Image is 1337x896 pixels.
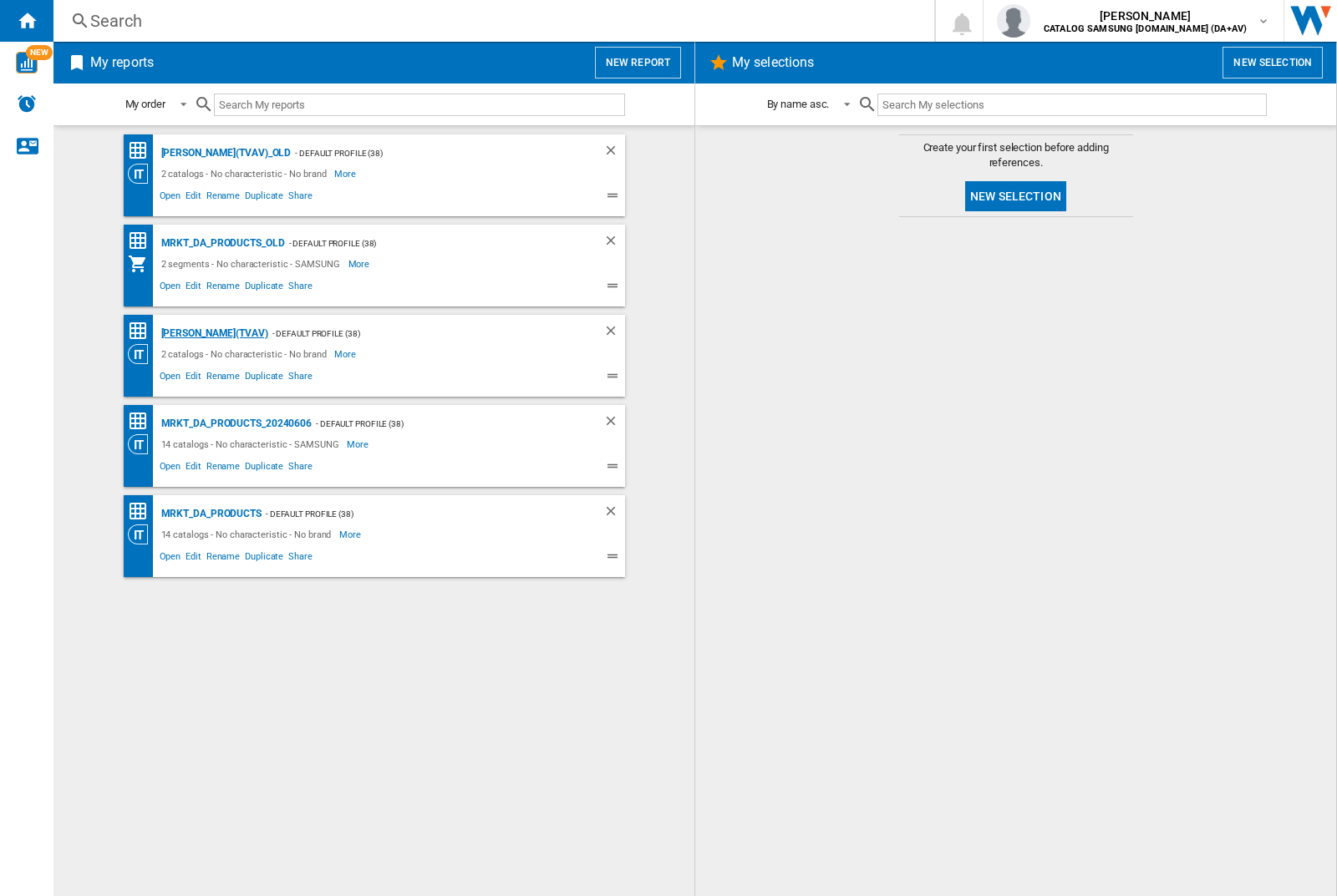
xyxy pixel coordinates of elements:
[1223,47,1323,78] button: New selection
[286,278,315,298] span: Share
[204,368,242,388] span: Rename
[347,434,371,454] span: More
[183,458,204,478] span: Edit
[128,501,157,522] div: Price Matrix
[214,94,625,116] input: Search My reports
[128,164,157,184] div: Category View
[157,413,313,434] div: MRKT_DA_PRODUCTS_20240606
[997,4,1030,38] img: profile.jpg
[204,458,242,478] span: Rename
[1044,23,1247,34] b: CATALOG SAMSUNG [DOMAIN_NAME] (DA+AV)
[157,344,335,364] div: 2 catalogs - No characteristic - No brand
[286,188,315,208] span: Share
[334,164,358,184] span: More
[17,94,37,114] img: alerts-logo.svg
[128,411,157,432] div: Price Matrix
[128,434,157,454] div: Category View
[603,504,625,524] div: Delete
[204,549,242,569] span: Rename
[899,140,1133,170] span: Create your first selection before adding references.
[90,9,891,33] div: Search
[157,254,348,274] div: 2 segments - No characteristic - SAMSUNG
[242,549,286,569] span: Duplicate
[286,458,315,478] span: Share
[128,344,157,364] div: Category View
[157,524,340,544] div: 14 catalogs - No characteristic - No brand
[125,98,165,110] div: My order
[157,549,184,569] span: Open
[286,549,315,569] span: Share
[204,188,242,208] span: Rename
[291,143,569,164] div: - Default profile (38)
[965,181,1066,211] button: New selection
[595,47,681,78] button: New report
[157,368,184,388] span: Open
[242,458,286,478] span: Duplicate
[204,278,242,298] span: Rename
[603,323,625,344] div: Delete
[242,278,286,298] span: Duplicate
[1044,8,1247,24] span: [PERSON_NAME]
[183,278,204,298] span: Edit
[157,233,285,254] div: MRKT_DA_PRODUCTS_OLD
[312,413,569,434] div: - Default profile (38)
[128,321,157,342] div: Price Matrix
[334,344,358,364] span: More
[157,278,184,298] span: Open
[128,254,157,274] div: My Assortment
[157,434,348,454] div: 14 catalogs - No characteristic - SAMSUNG
[242,368,286,388] span: Duplicate
[128,140,157,161] div: Price Matrix
[157,164,335,184] div: 2 catalogs - No characteristic - No brand
[157,504,262,524] div: MRKT_DA_PRODUCTS
[157,323,268,344] div: [PERSON_NAME](TVAV)
[268,323,570,344] div: - Default profile (38)
[87,47,157,78] h2: My reports
[767,98,830,110] div: By name asc.
[603,413,625,434] div: Delete
[16,52,38,73] img: wise-card.svg
[348,254,373,274] span: More
[603,143,625,164] div: Delete
[157,143,292,164] div: [PERSON_NAME](TVAV)_old
[242,188,286,208] span: Duplicate
[26,45,53,60] span: NEW
[157,458,184,478] span: Open
[183,368,204,388] span: Edit
[339,524,363,544] span: More
[603,233,625,254] div: Delete
[286,368,315,388] span: Share
[285,233,570,254] div: - Default profile (38)
[183,188,204,208] span: Edit
[128,524,157,544] div: Category View
[877,94,1266,116] input: Search My selections
[262,504,570,524] div: - Default profile (38)
[128,230,157,251] div: Price Matrix
[729,47,817,78] h2: My selections
[157,188,184,208] span: Open
[183,549,204,569] span: Edit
